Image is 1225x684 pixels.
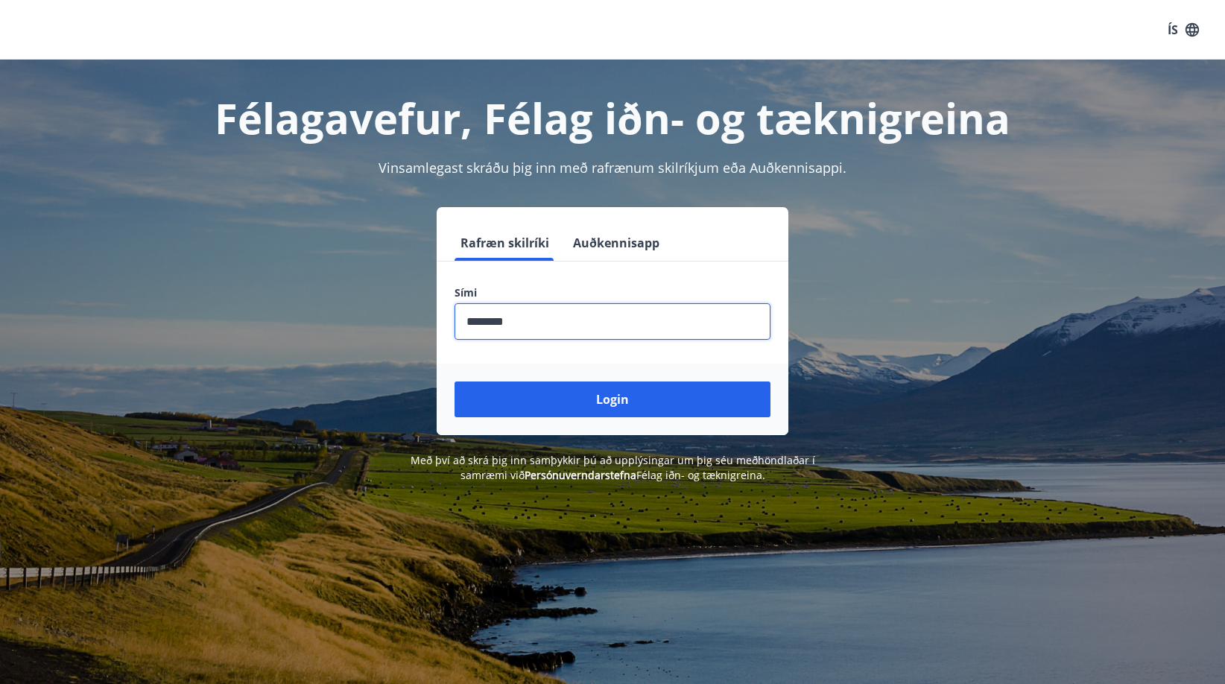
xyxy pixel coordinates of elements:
span: Með því að skrá þig inn samþykkir þú að upplýsingar um þig séu meðhöndlaðar í samræmi við Félag i... [411,453,815,482]
button: ÍS [1159,16,1207,43]
h1: Félagavefur, Félag iðn- og tæknigreina [94,89,1131,146]
button: Rafræn skilríki [455,225,555,261]
button: Login [455,381,770,417]
a: Persónuverndarstefna [525,468,636,482]
label: Sími [455,285,770,300]
span: Vinsamlegast skráðu þig inn með rafrænum skilríkjum eða Auðkennisappi. [379,159,846,177]
button: Auðkennisapp [567,225,665,261]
